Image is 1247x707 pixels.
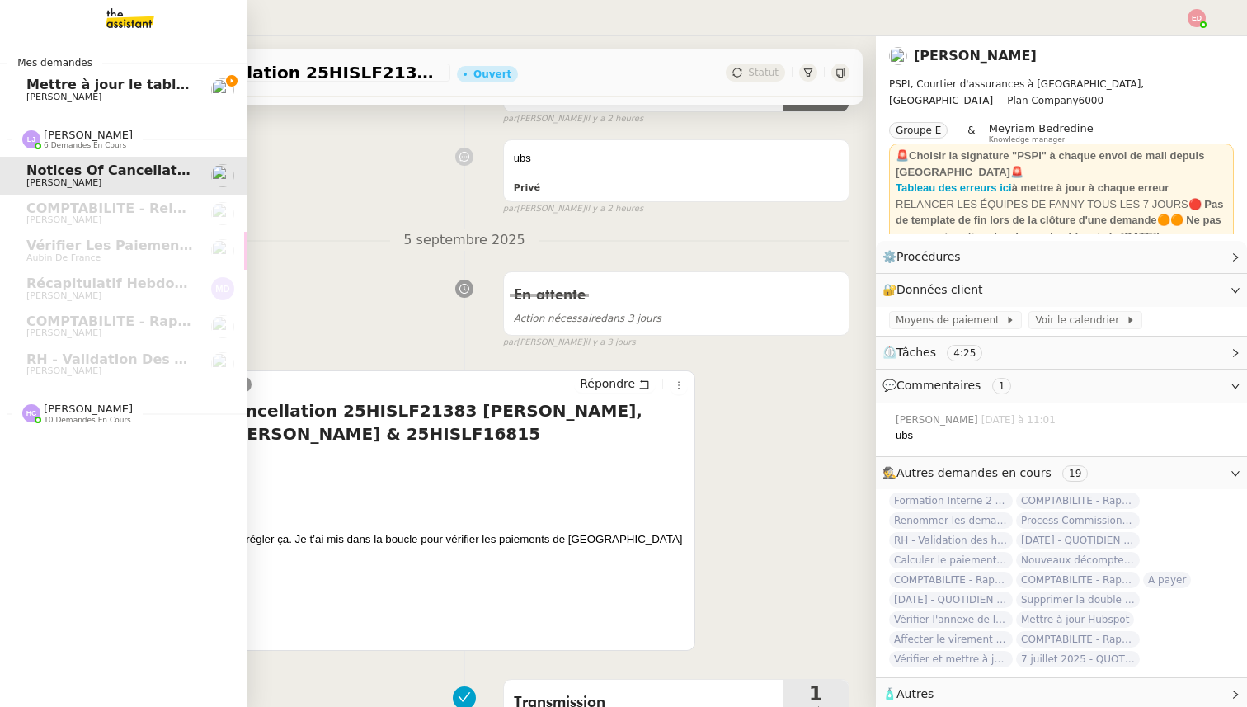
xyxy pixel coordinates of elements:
[26,252,101,263] span: Aubin de France
[889,512,1013,529] span: Renommer les demandes selon les codes clients
[896,687,934,700] span: Autres
[981,412,1059,427] span: [DATE] à 11:01
[44,403,133,415] span: [PERSON_NAME]
[889,631,1013,648] span: Affecter le virement en attente
[26,365,101,376] span: [PERSON_NAME]
[896,181,1012,194] a: Tableau des erreurs ici
[989,122,1094,144] app-user-label: Knowledge manager
[26,214,101,225] span: [PERSON_NAME]
[882,280,990,299] span: 🔐
[889,611,1013,628] span: Vérifier l'annexe de la police d'assurance
[896,312,1005,328] span: Moyens de paiement
[1007,95,1078,106] span: Plan Company
[1062,465,1088,482] nz-tag: 19
[26,177,101,188] span: [PERSON_NAME]
[26,351,464,367] span: RH - Validation des heures employés PSPI - 28 juillet 2025
[882,379,1018,392] span: 💬
[390,229,538,252] span: 5 septembre 2025
[7,54,102,71] span: Mes demandes
[514,288,586,303] span: En attente
[22,130,40,148] img: svg
[503,336,636,350] small: [PERSON_NAME]
[44,129,133,141] span: [PERSON_NAME]
[211,352,234,375] img: users%2Fa6PbEmLwvGXylUqKytRPpDpAx153%2Favatar%2Ffanny.png
[503,202,517,216] span: par
[876,241,1247,273] div: ⚙️Procédures
[1016,592,1140,608] span: Supprimer la double authentification
[947,345,982,361] nz-tag: 4:25
[889,532,1013,549] span: RH - Validation des heures employés PSPI - 28 juillet 2025
[896,466,1052,479] span: Autres demandes en cours
[783,684,849,704] span: 1
[1016,552,1140,568] span: Nouveaux décomptes de commissions
[503,112,643,126] small: [PERSON_NAME]
[896,149,1204,178] strong: 🚨Choisir la signature "PSPI" à chaque envoi de mail depuis [GEOGRAPHIC_DATA]🚨
[889,572,1013,588] span: COMPTABILITE - Rapprochement bancaire - 18 août 2025
[26,276,300,291] span: Récapitulatif hebdomadaire - [DATE]
[503,336,517,350] span: par
[896,346,936,359] span: Tâches
[514,313,601,324] span: Action nécessaire
[473,69,511,79] div: Ouvert
[896,283,983,296] span: Données client
[211,315,234,338] img: users%2Fa6PbEmLwvGXylUqKytRPpDpAx153%2Favatar%2Ffanny.png
[44,416,131,425] span: 10 demandes en cours
[211,239,234,262] img: users%2FSclkIUIAuBOhhDrbgjtrSikBoD03%2Favatar%2F48cbc63d-a03d-4817-b5bf-7f7aeed5f2a9
[26,290,101,301] span: [PERSON_NAME]
[26,200,498,216] span: COMPTABILITE - Relances factures impayées - septembre 2025
[503,112,517,126] span: par
[876,274,1247,306] div: 🔐Données client
[989,135,1066,144] span: Knowledge manager
[22,404,40,422] img: svg
[889,592,1013,608] span: [DATE] - QUOTIDIEN - OPAL - Gestion de la boîte mail OPAL
[914,48,1037,64] a: [PERSON_NAME]
[26,163,939,178] span: Notices of Cancellation 25HISLF21383 [PERSON_NAME], 25HISLC19198 [PERSON_NAME] & 25HISLF16815 [PE...
[1016,651,1140,667] span: 7 juillet 2025 - QUOTIDIEN Gestion boite mail Accounting
[1016,631,1140,648] span: COMPTABILITE - Rapprochement bancaire - 1 septembre 2025
[26,92,101,102] span: [PERSON_NAME]
[211,78,234,101] img: users%2FC0n4RBXzEbUC5atUgsP2qpDRH8u1%2Favatar%2F48114808-7f8b-4f9a-89ba-6a29867a11d8
[585,336,635,350] span: il y a 3 jours
[889,493,1013,509] span: Formation Interne 2 - [PERSON_NAME]
[1016,572,1140,588] span: COMPTABILITE - Rapprochement bancaire - 28 août 2025
[585,202,643,216] span: il y a 2 heures
[876,457,1247,489] div: 🕵️Autres demandes en cours 19
[992,378,1012,394] nz-tag: 1
[26,313,402,329] span: COMPTABILITE - Rapprochement bancaire - [DATE]
[1016,611,1134,628] span: Mettre à jour Hubspot
[26,328,101,338] span: [PERSON_NAME]
[514,313,661,324] span: dans 3 jours
[748,67,779,78] span: Statut
[889,651,1013,667] span: Vérifier et mettre à jour les procédures MJL et TDM
[882,466,1094,479] span: 🕵️
[889,47,907,65] img: users%2Fa6PbEmLwvGXylUqKytRPpDpAx153%2Favatar%2Ffanny.png
[889,122,948,139] nz-tag: Groupe E
[585,112,643,126] span: il y a 2 heures
[889,78,1144,106] span: PSPI, Courtier d'assurances à [GEOGRAPHIC_DATA], [GEOGRAPHIC_DATA]
[580,375,635,392] span: Répondre
[503,202,643,216] small: [PERSON_NAME]
[574,375,656,393] button: Répondre
[882,687,934,700] span: 🧴
[882,346,996,359] span: ⏲️
[1016,493,1140,509] span: COMPTABILITE - Rapprochement bancaire - [DATE]
[967,122,975,144] span: &
[896,250,961,263] span: Procédures
[889,552,1013,568] span: Calculer le paiement de CHF 2,063.41
[896,198,1223,243] strong: 🔴 Pas de template de fin lors de la clôture d'une demande🟠🟠 Ne pas accuser réception des demandes...
[26,77,274,92] span: Mettre à jour le tableau de juillet
[86,64,444,81] span: Notices of Cancellation 25HISLF21383 [PERSON_NAME], 25HISLC19198 [PERSON_NAME] & 25HISLF16815 [PE...
[1188,9,1206,27] img: svg
[1079,95,1104,106] span: 6000
[876,337,1247,369] div: ⏲️Tâches 4:25
[44,141,126,150] span: 6 demandes en cours
[989,122,1094,134] span: Meyriam Bedredine
[1012,181,1169,194] strong: à mettre à jour à chaque erreur
[882,247,968,266] span: ⚙️
[896,427,1234,444] div: ubs
[1143,572,1191,588] span: A payer
[1016,532,1140,549] span: [DATE] - QUOTIDIEN Gestion boite mail Accounting
[1035,312,1125,328] span: Voir le calendrier
[896,196,1227,245] div: RELANCER LES ÉQUIPES DE FANNY TOUS LES 7 JOURS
